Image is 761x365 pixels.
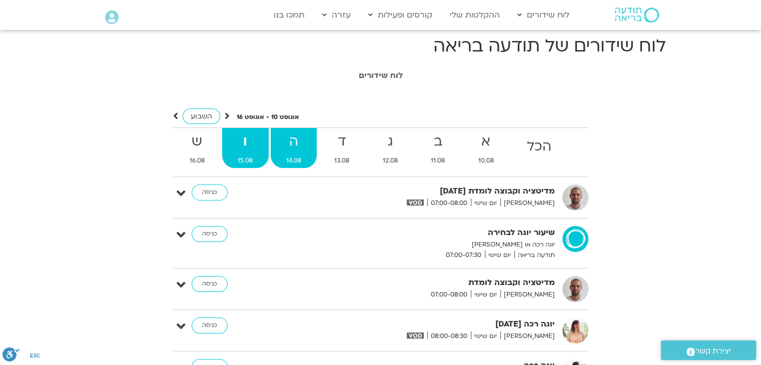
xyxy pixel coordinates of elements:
span: יום שישי [485,250,514,260]
a: קורסים ופעילות [363,5,437,24]
h1: לוח שידורים של תודעה בריאה [96,34,666,58]
a: תמכו בנו [269,5,310,24]
span: 14.08 [271,155,317,166]
span: [PERSON_NAME] [500,331,555,341]
strong: שיעור יוגה לבחירה [310,226,555,239]
span: 15.08 [222,155,269,166]
a: ד13.08 [319,128,365,168]
a: הכל [511,128,567,168]
a: ג12.08 [367,128,414,168]
a: ההקלטות שלי [445,5,505,24]
strong: א [463,130,510,153]
strong: ש [174,130,221,153]
a: ב11.08 [415,128,461,168]
p: יוגה רכה או [PERSON_NAME] [310,239,555,250]
span: יום שישי [471,198,500,208]
span: 13.08 [319,155,365,166]
strong: ו [222,130,269,153]
a: ה14.08 [271,128,317,168]
a: השבוע [183,108,220,124]
a: כניסה [192,276,228,292]
a: ו15.08 [222,128,269,168]
a: כניסה [192,184,228,200]
strong: ג [367,130,414,153]
span: 07:00-08:00 [427,198,471,208]
span: יום שישי [471,289,500,300]
strong: מדיטציה וקבוצה לומדת [310,276,555,289]
img: תודעה בריאה [615,7,659,22]
span: השבוע [191,111,212,121]
img: vodicon [407,332,423,338]
span: 07:00-08:00 [427,289,471,300]
span: תודעה בריאה [514,250,555,260]
span: יצירת קשר [695,344,731,358]
span: 11.08 [415,155,461,166]
strong: ה [271,130,317,153]
img: vodicon [407,199,423,205]
span: 07:00-07:30 [442,250,485,260]
strong: הכל [511,135,567,158]
a: עזרה [317,5,356,24]
h1: לוח שידורים [101,71,661,80]
span: [PERSON_NAME] [500,289,555,300]
a: ש16.08 [174,128,221,168]
p: אוגוסט 10 - אוגוסט 16 [237,112,299,122]
span: 08:00-08:30 [427,331,471,341]
a: א10.08 [463,128,510,168]
span: 12.08 [367,155,414,166]
a: יצירת קשר [661,340,756,360]
a: לוח שידורים [512,5,574,24]
strong: ד [319,130,365,153]
a: כניסה [192,317,228,333]
span: 16.08 [174,155,221,166]
span: 10.08 [463,155,510,166]
strong: יוגה רכה [DATE] [310,317,555,331]
span: [PERSON_NAME] [500,198,555,208]
strong: ב [415,130,461,153]
span: יום שישי [471,331,500,341]
a: כניסה [192,226,228,242]
strong: מדיטציה וקבוצה לומדת [DATE] [310,184,555,198]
